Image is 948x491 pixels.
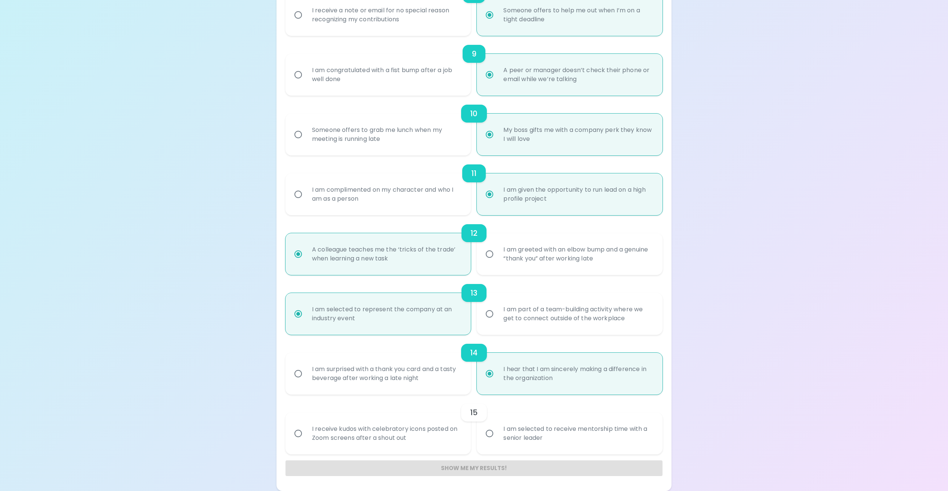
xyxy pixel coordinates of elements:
[306,57,467,93] div: I am congratulated with a fist bump after a job well done
[285,275,663,335] div: choice-group-check
[471,167,476,179] h6: 11
[285,395,663,454] div: choice-group-check
[470,227,478,239] h6: 12
[306,176,467,212] div: I am complimented on my character and who I am as a person
[497,356,658,392] div: I hear that I am sincerely making a difference in the organization
[472,48,476,60] h6: 9
[497,57,658,93] div: A peer or manager doesn’t check their phone or email while we’re talking
[470,347,478,359] h6: 14
[306,416,467,451] div: I receive kudos with celebratory icons posted on Zoom screens after a shout out
[497,176,658,212] div: I am given the opportunity to run lead on a high profile project
[497,236,658,272] div: I am greeted with an elbow bump and a genuine “thank you” after working late
[285,155,663,215] div: choice-group-check
[470,407,478,419] h6: 15
[285,335,663,395] div: choice-group-check
[306,236,467,272] div: A colleague teaches me the ‘tricks of the trade’ when learning a new task
[306,117,467,152] div: Someone offers to grab me lunch when my meeting is running late
[497,296,658,332] div: I am part of a team-building activity where we get to connect outside of the workplace
[497,416,658,451] div: I am selected to receive mentorship time with a senior leader
[285,96,663,155] div: choice-group-check
[285,215,663,275] div: choice-group-check
[285,36,663,96] div: choice-group-check
[470,287,478,299] h6: 13
[306,356,467,392] div: I am surprised with a thank you card and a tasty beverage after working a late night
[470,108,478,120] h6: 10
[497,117,658,152] div: My boss gifts me with a company perk they know I will love
[306,296,467,332] div: I am selected to represent the company at an industry event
